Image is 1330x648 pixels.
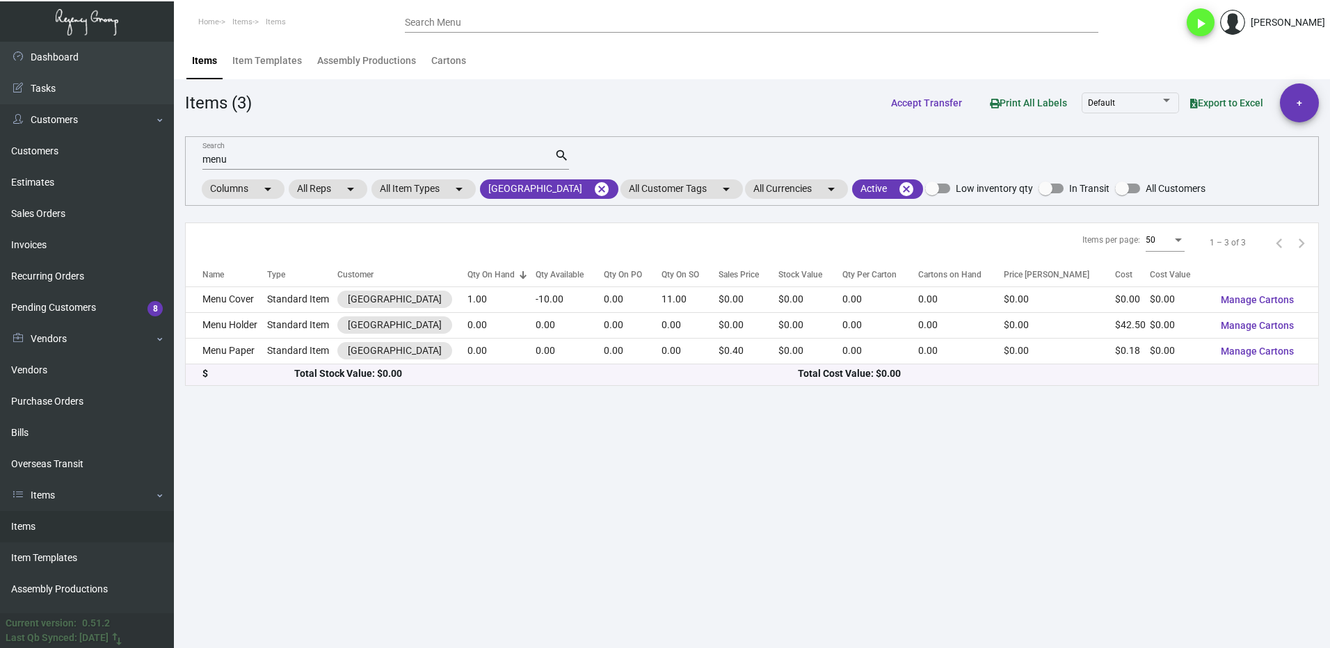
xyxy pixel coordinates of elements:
[186,338,267,364] td: Menu Paper
[593,181,610,197] mat-icon: cancel
[662,268,699,281] div: Qty On SO
[348,292,442,307] div: [GEOGRAPHIC_DATA]
[891,97,962,108] span: Accept Transfer
[719,312,778,338] td: $0.00
[604,268,662,281] div: Qty On PO
[186,286,267,312] td: Menu Cover
[267,286,337,312] td: Standard Item
[467,286,536,312] td: 1.00
[842,338,918,364] td: 0.00
[1210,339,1305,364] button: Manage Cartons
[1221,320,1294,331] span: Manage Cartons
[232,17,253,26] span: Items
[842,268,918,281] div: Qty Per Carton
[198,17,219,26] span: Home
[1187,8,1215,36] button: play_arrow
[956,180,1033,197] span: Low inventory qty
[1179,90,1274,115] button: Export to Excel
[979,90,1078,116] button: Print All Labels
[1150,338,1210,364] td: $0.00
[662,268,719,281] div: Qty On SO
[554,147,569,164] mat-icon: search
[317,54,416,68] div: Assembly Productions
[186,312,267,338] td: Menu Holder
[536,286,604,312] td: -10.00
[267,268,285,281] div: Type
[880,90,973,115] button: Accept Transfer
[467,268,515,281] div: Qty On Hand
[778,312,842,338] td: $0.00
[719,268,778,281] div: Sales Price
[1268,232,1290,254] button: Previous page
[778,338,842,364] td: $0.00
[719,286,778,312] td: $0.00
[202,268,267,281] div: Name
[778,286,842,312] td: $0.00
[1150,268,1210,281] div: Cost Value
[662,312,719,338] td: 0.00
[918,312,1004,338] td: 0.00
[1146,235,1155,245] span: 50
[259,181,276,197] mat-icon: arrow_drop_down
[604,312,662,338] td: 0.00
[1290,232,1313,254] button: Next page
[202,179,285,199] mat-chip: Columns
[1082,234,1140,246] div: Items per page:
[719,338,778,364] td: $0.40
[266,17,286,26] span: Items
[1221,346,1294,357] span: Manage Cartons
[1115,268,1150,281] div: Cost
[1190,97,1263,108] span: Export to Excel
[348,318,442,332] div: [GEOGRAPHIC_DATA]
[1146,180,1205,197] span: All Customers
[1115,312,1150,338] td: $42.50
[1280,83,1319,122] button: +
[1115,286,1150,312] td: $0.00
[1146,236,1185,245] mat-select: Items per page:
[798,366,1301,381] div: Total Cost Value: $0.00
[202,366,294,381] div: $
[898,181,915,197] mat-icon: cancel
[82,616,110,631] div: 0.51.2
[294,366,798,381] div: Total Stock Value: $0.00
[232,54,302,68] div: Item Templates
[662,338,719,364] td: 0.00
[842,286,918,312] td: 0.00
[990,97,1067,108] span: Print All Labels
[6,631,109,645] div: Last Qb Synced: [DATE]
[778,268,822,281] div: Stock Value
[842,268,897,281] div: Qty Per Carton
[918,268,1004,281] div: Cartons on Hand
[6,616,77,631] div: Current version:
[467,268,536,281] div: Qty On Hand
[1004,268,1089,281] div: Price [PERSON_NAME]
[267,338,337,364] td: Standard Item
[918,268,982,281] div: Cartons on Hand
[604,286,662,312] td: 0.00
[480,179,618,199] mat-chip: [GEOGRAPHIC_DATA]
[536,268,604,281] div: Qty Available
[1220,10,1245,35] img: admin@bootstrapmaster.com
[1210,287,1305,312] button: Manage Cartons
[1297,83,1302,122] span: +
[536,312,604,338] td: 0.00
[718,181,735,197] mat-icon: arrow_drop_down
[267,312,337,338] td: Standard Item
[342,181,359,197] mat-icon: arrow_drop_down
[852,179,923,199] mat-chip: Active
[918,338,1004,364] td: 0.00
[202,268,224,281] div: Name
[467,338,536,364] td: 0.00
[431,54,466,68] div: Cartons
[1192,15,1209,32] i: play_arrow
[185,90,252,115] div: Items (3)
[662,286,719,312] td: 11.00
[267,268,337,281] div: Type
[371,179,476,199] mat-chip: All Item Types
[1004,312,1115,338] td: $0.00
[1004,268,1115,281] div: Price [PERSON_NAME]
[620,179,743,199] mat-chip: All Customer Tags
[604,268,642,281] div: Qty On PO
[842,312,918,338] td: 0.00
[778,268,842,281] div: Stock Value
